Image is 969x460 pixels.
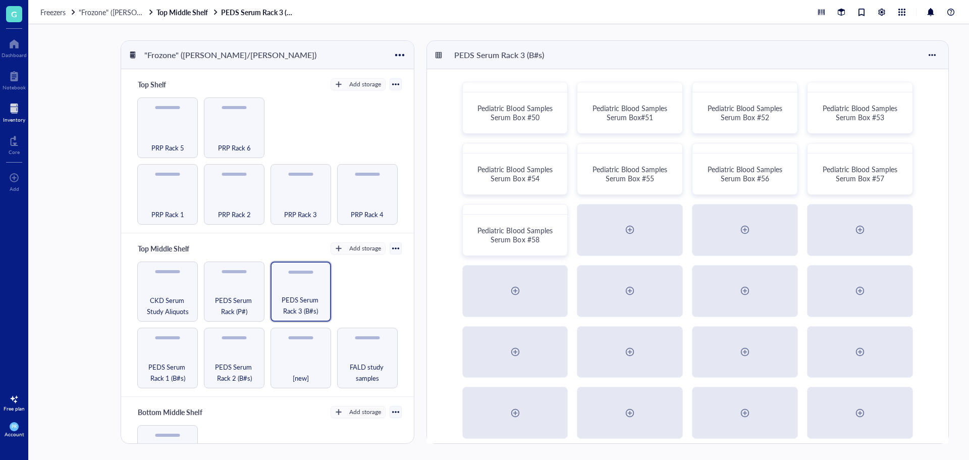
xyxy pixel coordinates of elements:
span: PRP Rack 4 [351,209,384,220]
button: Add storage [331,406,386,418]
span: CKD Serum Study Aliquots [142,295,193,317]
span: Pediatric Blood Samples Serum Box #54 [477,164,554,183]
span: Pediatric Blood Samples Serum Box #55 [593,164,669,183]
a: "Frozone" ([PERSON_NAME]/[PERSON_NAME]) [79,8,154,17]
div: Inventory [3,117,25,123]
div: Top Middle Shelf [133,241,194,255]
span: Pediatric Blood Samples Serum Box #57 [823,164,899,183]
span: PEDS Serum Rack (P#) [208,295,260,317]
div: "Frozone" ([PERSON_NAME]/[PERSON_NAME]) [140,46,321,64]
div: PEDS Serum Rack 3 (B#s) [450,46,549,64]
div: Top Shelf [133,77,194,91]
a: Notebook [3,68,26,90]
span: "Frozone" ([PERSON_NAME]/[PERSON_NAME]) [79,7,229,17]
div: Notebook [3,84,26,90]
div: Bottom Middle Shelf [133,405,206,419]
span: Freezers [40,7,66,17]
span: FALD study samples [342,362,393,384]
span: Pediatric Blood Samples Serum Box #56 [708,164,784,183]
div: Free plan [4,405,25,412]
span: PRP Rack 3 [284,209,317,220]
a: Core [9,133,20,155]
button: Add storage [331,242,386,254]
a: Top Middle ShelfPEDS Serum Rack 3 (B#s) [156,8,297,17]
span: Pediatric Blood Samples Serum Box #52 [708,103,784,122]
div: Add storage [349,244,381,253]
span: PEDS Serum Rack 1 (B#s) [142,362,193,384]
span: G [11,8,17,20]
span: PEDS Serum Rack 2 (B#s) [208,362,260,384]
span: PEDS Serum Rack 3 (B#s) [276,294,326,317]
span: PR [12,424,17,429]
span: PRP Rack 6 [218,142,251,154]
div: Add [10,186,19,192]
div: Core [9,149,20,155]
div: Add storage [349,407,381,417]
div: Add storage [349,80,381,89]
span: PRP Rack 1 [151,209,184,220]
span: PRP Rack 5 [151,142,184,154]
span: [new] [293,373,309,384]
span: PRP Rack 2 [218,209,251,220]
span: Pediatric Blood Samples Serum Box#51 [593,103,669,122]
span: Pediatric Blood Samples Serum Box #53 [823,103,899,122]
div: Account [5,431,24,437]
span: Pediatric Blood Samples Serum Box #58 [477,225,554,244]
button: Add storage [331,78,386,90]
div: Dashboard [2,52,27,58]
a: Freezers [40,8,77,17]
span: Pediatric Blood Samples Serum Box #50 [477,103,554,122]
a: Dashboard [2,36,27,58]
a: Inventory [3,100,25,123]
